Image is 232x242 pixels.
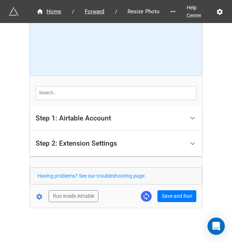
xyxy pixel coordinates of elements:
[30,131,202,156] div: Step 2: Extension Settings
[36,8,62,16] div: Home
[30,106,202,131] div: Step 1: Airtable Account
[29,7,167,16] nav: breadcrumb
[36,86,196,100] input: Search...
[123,8,164,16] span: Resize Photo
[182,1,216,22] a: Help Center
[72,8,74,15] li: /
[80,8,109,16] span: Forward
[37,173,146,179] a: Having problems? See our troubleshooting page.
[157,190,196,202] button: Save and Run
[115,8,117,15] li: /
[36,115,111,122] div: Step 1: Airtable Account
[36,140,117,147] div: Step 2: Extension Settings
[29,7,69,16] a: Home
[49,190,98,202] button: Run inside Airtable
[208,218,225,235] div: Open Intercom Messenger
[9,6,19,17] img: miniextensions-icon.73ae0678.png
[77,7,112,16] a: Forward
